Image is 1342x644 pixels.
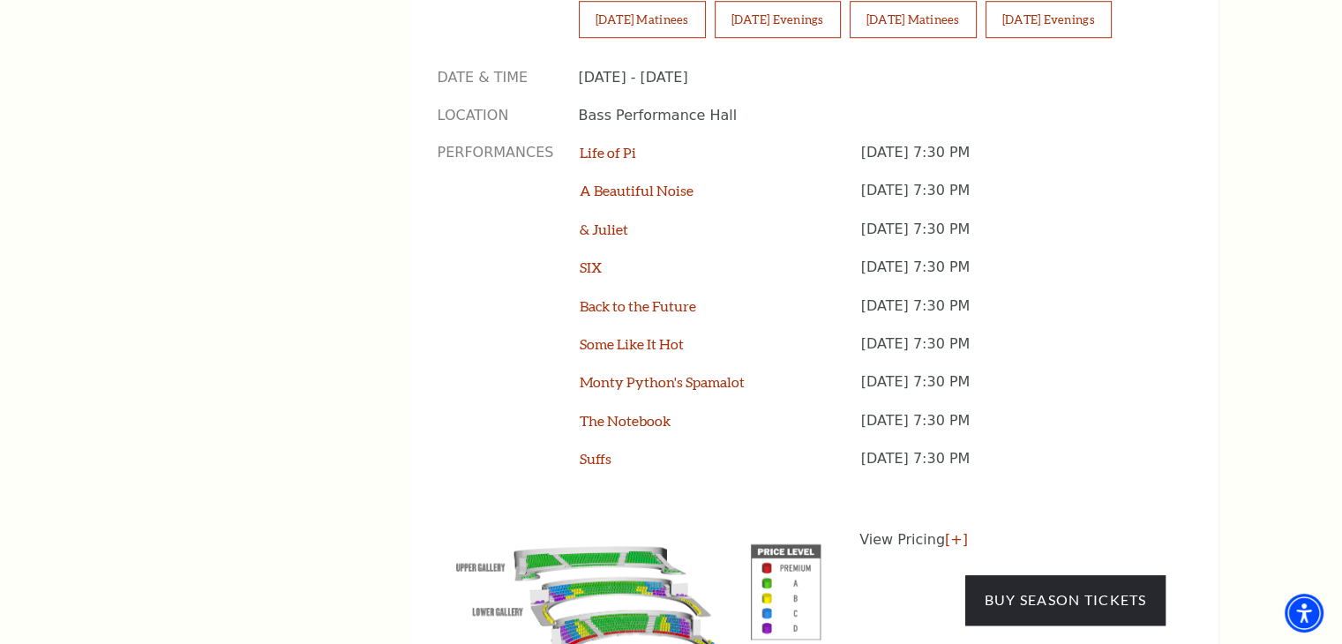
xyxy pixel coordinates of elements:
p: [DATE] 7:30 PM [861,258,1166,296]
div: Accessibility Menu [1285,594,1323,633]
p: Performances [438,143,554,488]
a: [+] [945,531,968,548]
a: Suffs [580,450,611,467]
p: View Pricing [859,529,1166,550]
a: Some Like It Hot [580,335,684,352]
p: [DATE] 7:30 PM [861,372,1166,410]
p: [DATE] 7:30 PM [861,296,1166,334]
p: [DATE] 7:30 PM [861,411,1166,449]
a: Back to the Future [580,297,696,314]
a: SIX [580,258,602,275]
a: Buy Season Tickets [965,575,1165,625]
a: Monty Python's Spamalot [580,373,745,390]
button: [DATE] Matinees [579,1,706,38]
button: [DATE] Matinees [850,1,977,38]
a: A Beautiful Noise [580,182,693,198]
p: [DATE] 7:30 PM [861,449,1166,487]
p: [DATE] 7:30 PM [861,220,1166,258]
button: [DATE] Evenings [715,1,841,38]
button: [DATE] Evenings [986,1,1112,38]
p: [DATE] 7:30 PM [861,334,1166,372]
p: Location [438,106,552,125]
p: Date & Time [438,68,552,87]
a: The Notebook [580,412,671,429]
a: & Juliet [580,221,628,237]
p: [DATE] 7:30 PM [861,181,1166,219]
p: Bass Performance Hall [579,106,1166,125]
p: [DATE] - [DATE] [579,68,1166,87]
p: [DATE] 7:30 PM [861,143,1166,181]
a: Life of Pi [580,144,636,161]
